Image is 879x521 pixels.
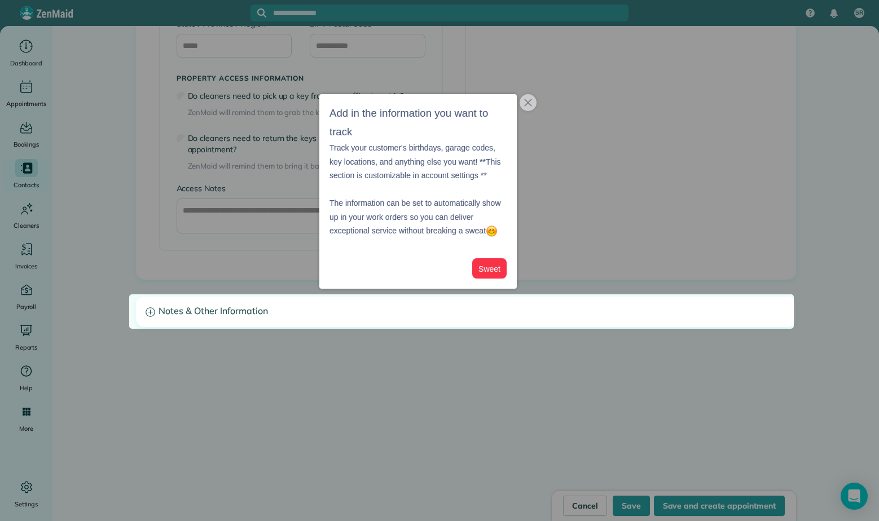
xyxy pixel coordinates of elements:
[319,94,517,289] div: Add in the information you want to trackTrack your customer&amp;#39;s birthdays, garage codes, ke...
[472,258,507,279] button: Sweet
[329,183,507,238] p: The information can be set to automatically show up in your work orders so you can deliver except...
[329,141,507,183] p: Track your customer's birthdays, garage codes, key locations, and anything else you want! **This ...
[486,225,498,237] img: :blush:
[520,94,537,111] button: close,
[329,104,507,141] h3: Add in the information you want to track
[137,297,796,326] a: Notes & Other Information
